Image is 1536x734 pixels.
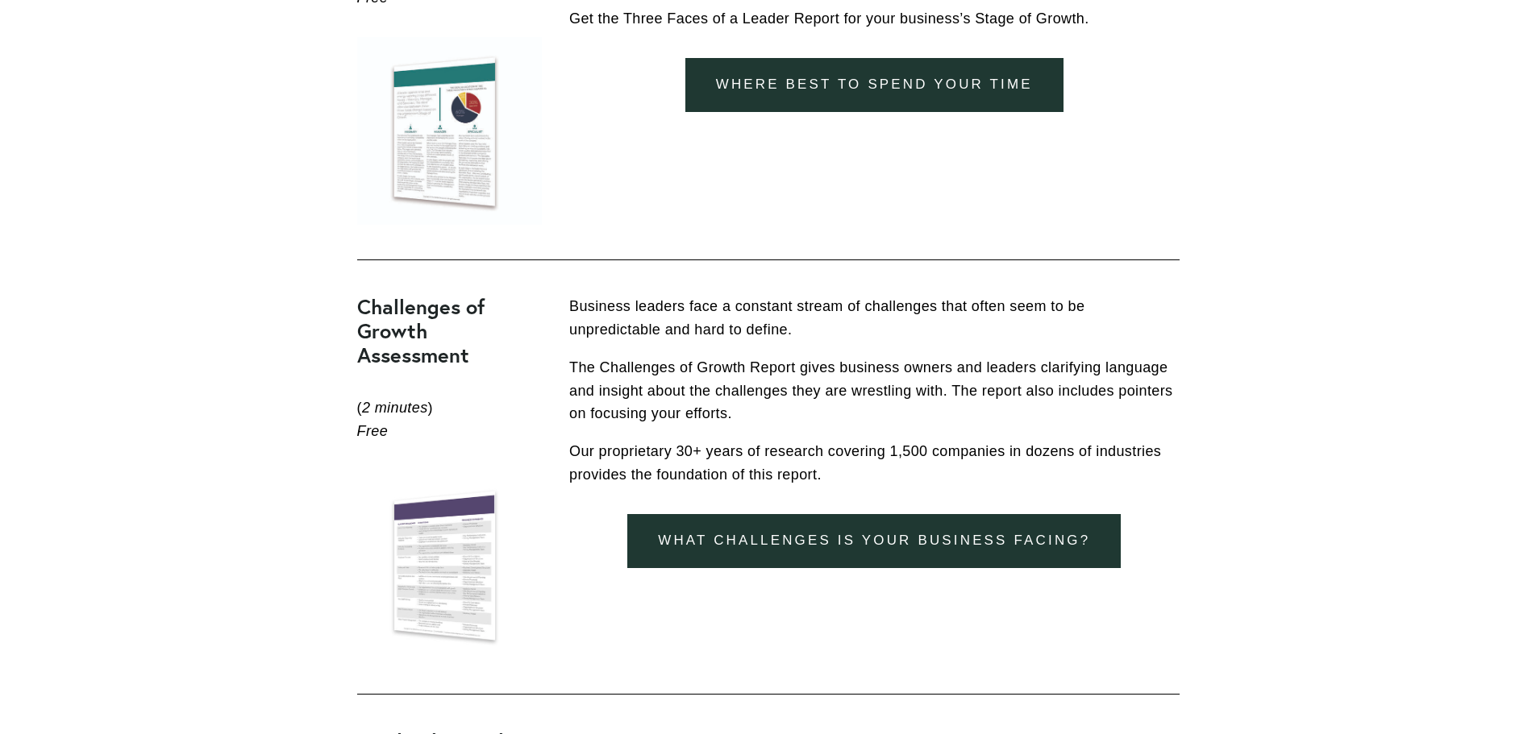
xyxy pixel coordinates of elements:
[357,423,389,439] em: Free
[35,56,207,73] p: Plugin is loading...
[569,295,1180,342] p: Business leaders face a constant stream of challenges that often seem to be unpredictable and har...
[627,514,1121,568] a: What Challenges is your business facing?
[114,12,129,27] img: SEOSpace
[685,58,1064,112] a: where best to spend your time
[569,7,1180,31] p: Get the Three Faces of a Leader Report for your business’s Stage of Growth.
[357,396,543,443] p: ( )
[12,77,230,273] img: Rough Water SEO
[357,293,490,368] strong: Challenges of Growth Assessment
[35,40,207,56] p: Get ready!
[24,94,52,122] a: Need help?
[569,356,1180,425] p: The Challenges of Growth Report gives business owners and leaders clarifying language and insight...
[362,400,428,416] em: 2 minutes
[569,440,1180,487] p: Our proprietary 30+ years of research covering 1,500 companies in dozens of industries provides t...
